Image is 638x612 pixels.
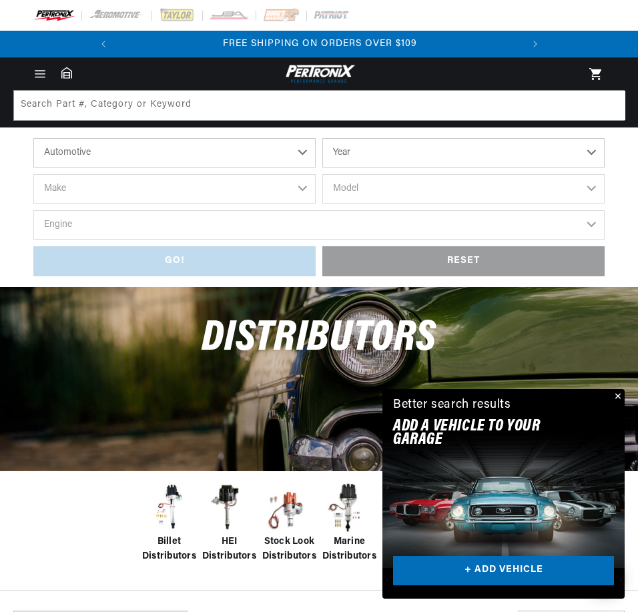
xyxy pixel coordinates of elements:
img: HEI Distributors [202,481,256,535]
div: Better search results [393,396,511,415]
select: Model [322,174,605,204]
span: Distributors [202,317,436,360]
h2: Add A VEHICLE to your garage [393,420,581,447]
a: + ADD VEHICLE [393,556,614,586]
a: Marine Distributors Marine Distributors [322,481,376,565]
div: 2 of 2 [117,37,523,51]
a: HEI Distributors HEI Distributors [202,481,256,565]
span: FREE SHIPPING ON ORDERS OVER $109 [223,39,417,49]
select: Ride Type [33,138,316,168]
img: Stock Look Distributors [262,481,316,535]
select: Engine [33,210,605,240]
span: Billet Distributors [142,535,196,565]
img: Pertronix [282,63,356,85]
button: Search Part #, Category or Keyword [595,91,624,120]
summary: Menu [25,67,55,81]
input: Search Part #, Category or Keyword [14,91,625,120]
div: RESET [322,246,605,276]
select: Make [33,174,316,204]
a: Billet Distributors Billet Distributors [142,481,196,565]
a: Stock Look Distributors Stock Look Distributors [262,481,316,565]
a: Garage: 0 item(s) [61,67,72,79]
button: Translation missing: en.sections.announcements.next_announcement [522,31,549,57]
span: HEI Distributors [202,535,256,565]
button: Close [609,389,625,405]
select: Year [322,138,605,168]
img: Billet Distributors [142,481,196,535]
div: Announcement [117,37,523,51]
button: Translation missing: en.sections.announcements.previous_announcement [90,31,117,57]
span: Marine Distributors [322,535,376,565]
img: Marine Distributors [322,481,376,535]
span: Stock Look Distributors [262,535,316,565]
